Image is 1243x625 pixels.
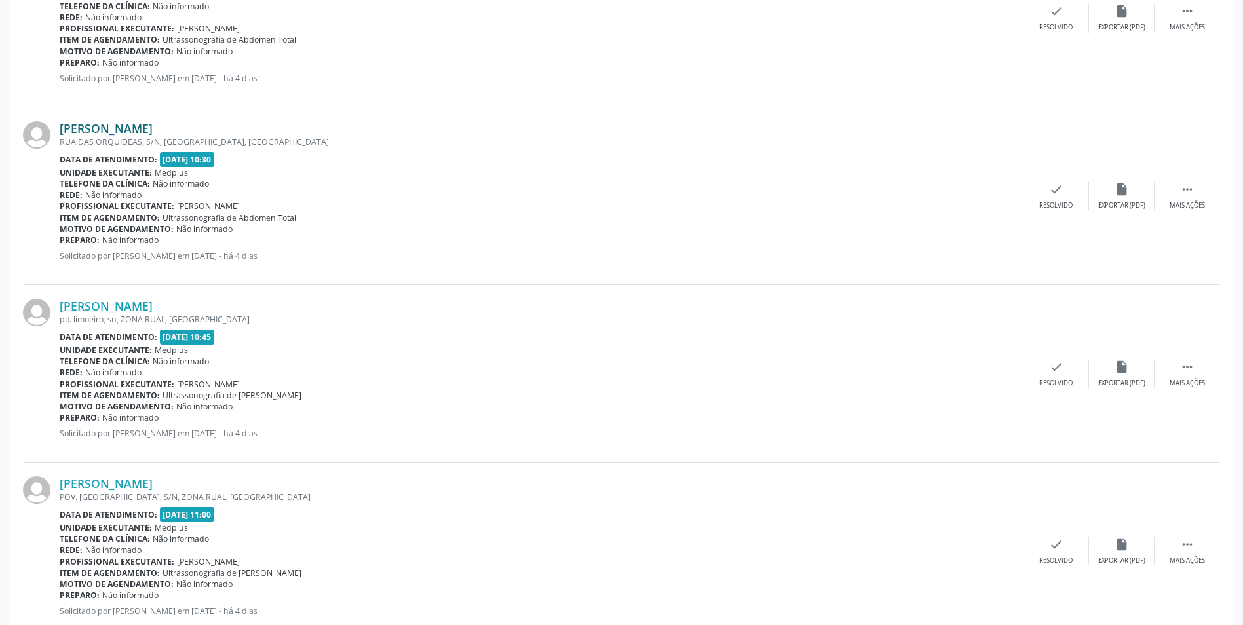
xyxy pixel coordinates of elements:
[163,567,301,578] span: Ultrassonografia de [PERSON_NAME]
[60,522,152,533] b: Unidade executante:
[102,235,159,246] span: Não informado
[1180,537,1195,552] i: 
[1180,4,1195,18] i: 
[1170,201,1205,210] div: Mais ações
[155,522,188,533] span: Medplus
[153,356,209,367] span: Não informado
[60,379,174,390] b: Profissional executante:
[60,578,174,590] b: Motivo de agendamento:
[102,57,159,68] span: Não informado
[1170,23,1205,32] div: Mais ações
[60,428,1023,439] p: Solicitado por [PERSON_NAME] em [DATE] - há 4 dias
[60,223,174,235] b: Motivo de agendamento:
[1115,537,1129,552] i: insert_drive_file
[102,412,159,423] span: Não informado
[60,491,1023,502] div: POV. [GEOGRAPHIC_DATA], S/N, ZONA RUAL, [GEOGRAPHIC_DATA]
[60,73,1023,84] p: Solicitado por [PERSON_NAME] em [DATE] - há 4 dias
[60,412,100,423] b: Preparo:
[177,23,240,34] span: [PERSON_NAME]
[176,578,233,590] span: Não informado
[1180,182,1195,197] i: 
[60,367,83,378] b: Rede:
[60,189,83,200] b: Rede:
[60,212,160,223] b: Item de agendamento:
[1098,379,1145,388] div: Exportar (PDF)
[1170,379,1205,388] div: Mais ações
[60,200,174,212] b: Profissional executante:
[85,12,142,23] span: Não informado
[60,178,150,189] b: Telefone da clínica:
[60,544,83,556] b: Rede:
[85,367,142,378] span: Não informado
[1049,182,1063,197] i: check
[60,23,174,34] b: Profissional executante:
[1039,556,1073,565] div: Resolvido
[60,390,160,401] b: Item de agendamento:
[102,590,159,601] span: Não informado
[160,507,215,522] span: [DATE] 11:00
[60,136,1023,147] div: RUA DAS ORQUIDEAS, S/N, [GEOGRAPHIC_DATA], [GEOGRAPHIC_DATA]
[60,57,100,68] b: Preparo:
[1098,556,1145,565] div: Exportar (PDF)
[60,299,153,313] a: [PERSON_NAME]
[163,390,301,401] span: Ultrassonografia de [PERSON_NAME]
[60,34,160,45] b: Item de agendamento:
[153,178,209,189] span: Não informado
[153,533,209,544] span: Não informado
[1039,201,1073,210] div: Resolvido
[60,154,157,165] b: Data de atendimento:
[1049,360,1063,374] i: check
[176,223,233,235] span: Não informado
[60,533,150,544] b: Telefone da clínica:
[60,46,174,57] b: Motivo de agendamento:
[85,544,142,556] span: Não informado
[60,590,100,601] b: Preparo:
[1098,23,1145,32] div: Exportar (PDF)
[1115,182,1129,197] i: insert_drive_file
[60,476,153,491] a: [PERSON_NAME]
[1180,360,1195,374] i: 
[60,250,1023,261] p: Solicitado por [PERSON_NAME] em [DATE] - há 4 dias
[160,330,215,345] span: [DATE] 10:45
[1115,4,1129,18] i: insert_drive_file
[23,476,50,504] img: img
[60,345,152,356] b: Unidade executante:
[1049,537,1063,552] i: check
[177,200,240,212] span: [PERSON_NAME]
[85,189,142,200] span: Não informado
[163,212,296,223] span: Ultrassonografia de Abdomen Total
[177,379,240,390] span: [PERSON_NAME]
[60,1,150,12] b: Telefone da clínica:
[1115,360,1129,374] i: insert_drive_file
[1039,379,1073,388] div: Resolvido
[60,121,153,136] a: [PERSON_NAME]
[60,167,152,178] b: Unidade executante:
[153,1,209,12] span: Não informado
[60,401,174,412] b: Motivo de agendamento:
[160,152,215,167] span: [DATE] 10:30
[60,509,157,520] b: Data de atendimento:
[60,331,157,343] b: Data de atendimento:
[1170,556,1205,565] div: Mais ações
[60,235,100,246] b: Preparo:
[176,46,233,57] span: Não informado
[60,356,150,367] b: Telefone da clínica:
[1039,23,1073,32] div: Resolvido
[176,401,233,412] span: Não informado
[163,34,296,45] span: Ultrassonografia de Abdomen Total
[1049,4,1063,18] i: check
[60,12,83,23] b: Rede:
[60,567,160,578] b: Item de agendamento:
[60,314,1023,325] div: po. limoeiro, sn, ZONA RUAL, [GEOGRAPHIC_DATA]
[177,556,240,567] span: [PERSON_NAME]
[23,299,50,326] img: img
[60,605,1023,616] p: Solicitado por [PERSON_NAME] em [DATE] - há 4 dias
[155,345,188,356] span: Medplus
[155,167,188,178] span: Medplus
[1098,201,1145,210] div: Exportar (PDF)
[60,556,174,567] b: Profissional executante:
[23,121,50,149] img: img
